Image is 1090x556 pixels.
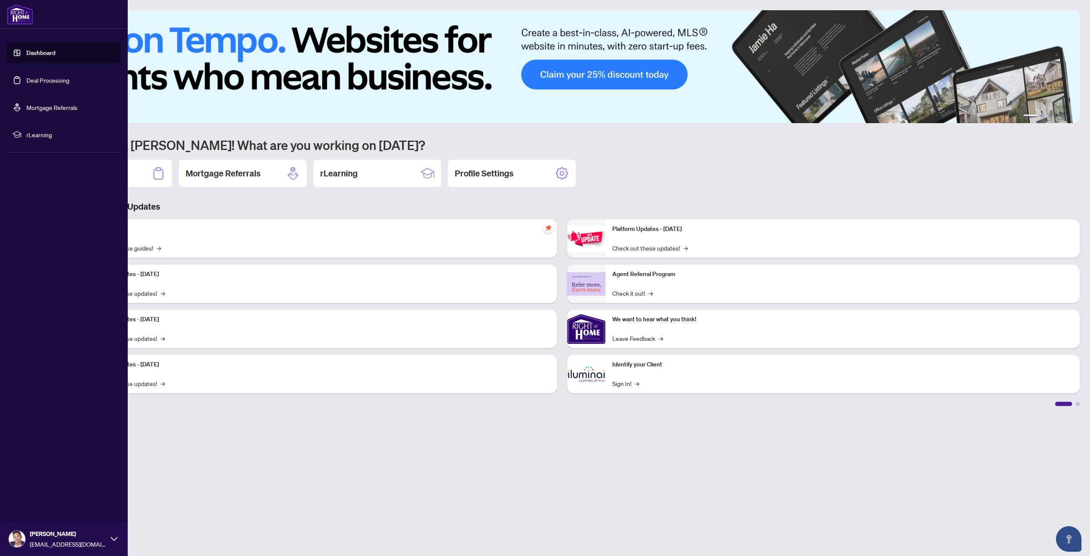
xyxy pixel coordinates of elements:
span: → [161,379,165,388]
a: Leave Feedback→ [612,334,663,343]
span: → [659,334,663,343]
span: → [161,288,165,298]
p: Agent Referral Program [612,270,1073,279]
img: Platform Updates - June 23, 2025 [567,225,605,252]
span: [PERSON_NAME] [30,529,106,539]
span: → [157,243,161,253]
span: rLearning [26,130,115,139]
button: 1 [1024,115,1037,118]
p: Platform Updates - [DATE] [612,225,1073,234]
h2: Profile Settings [455,167,513,179]
span: → [648,288,653,298]
button: 2 [1041,115,1044,118]
h1: Welcome back [PERSON_NAME]! What are you working on [DATE]? [44,137,1080,153]
p: Platform Updates - [DATE] [89,315,550,324]
span: [EMAIL_ADDRESS][DOMAIN_NAME] [30,539,106,549]
a: Check it out!→ [612,288,653,298]
p: Platform Updates - [DATE] [89,270,550,279]
span: → [161,334,165,343]
img: Profile Icon [9,531,25,547]
a: Check out these updates!→ [612,243,688,253]
button: 6 [1068,115,1071,118]
span: pushpin [543,223,554,233]
h2: Mortgage Referrals [186,167,261,179]
img: Agent Referral Program [567,272,605,296]
button: Open asap [1056,526,1081,552]
a: Deal Processing [26,76,69,84]
p: Identify your Client [612,360,1073,369]
span: → [683,243,688,253]
a: Mortgage Referrals [26,104,77,111]
button: 3 [1047,115,1051,118]
button: 4 [1054,115,1058,118]
p: Self-Help [89,225,550,234]
img: We want to hear what you think! [567,310,605,348]
img: Slide 0 [44,10,1080,123]
img: logo [7,4,33,25]
p: We want to hear what you think! [612,315,1073,324]
h2: rLearning [320,167,358,179]
a: Dashboard [26,49,55,57]
img: Identify your Client [567,355,605,393]
span: → [635,379,639,388]
a: Sign In!→ [612,379,639,388]
button: 5 [1061,115,1064,118]
h3: Brokerage & Industry Updates [44,201,1080,213]
p: Platform Updates - [DATE] [89,360,550,369]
